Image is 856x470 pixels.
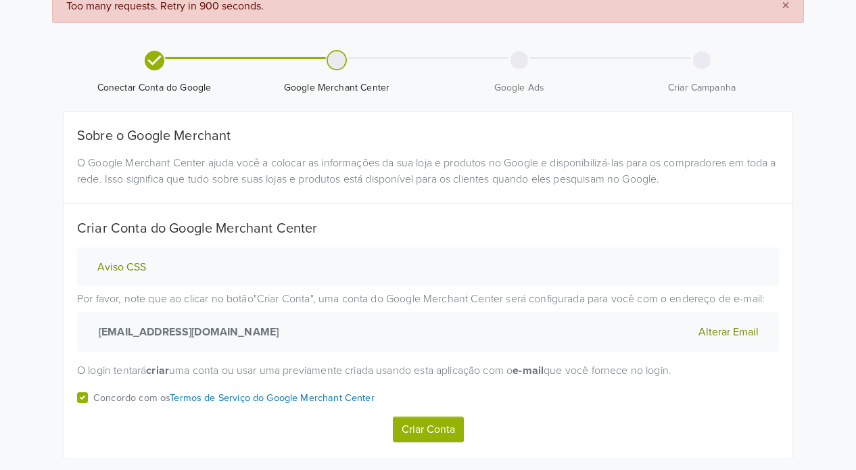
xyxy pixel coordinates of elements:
h5: Sobre o Google Merchant [77,128,779,144]
a: Termos de Serviço do Google Merchant Center [170,392,374,404]
div: O Google Merchant Center ajuda você a colocar as informações da sua loja e produtos no Google e d... [67,155,789,187]
button: Criar Conta [393,417,464,442]
strong: [EMAIL_ADDRESS][DOMAIN_NAME] [93,324,279,340]
button: Aviso CSS [93,260,150,275]
span: Criar Campanha [616,81,788,95]
button: Alterar Email [694,323,763,341]
span: Google Ads [433,81,605,95]
strong: e-mail [513,364,544,377]
p: O login tentará uma conta ou usar uma previamente criada usando esta aplicação com o que você for... [77,362,779,379]
p: Por favor, note que ao clicar no botão " Criar Conta " , uma conta do Google Merchant Center será... [77,291,779,352]
h5: Criar Conta do Google Merchant Center [77,220,779,237]
strong: criar [146,364,169,377]
span: Conectar Conta do Google [68,81,240,95]
p: Concordo com os [93,391,375,406]
span: Google Merchant Center [251,81,423,95]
